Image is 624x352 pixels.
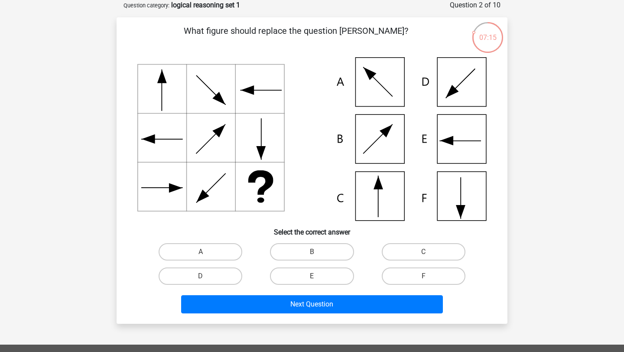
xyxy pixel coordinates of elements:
[382,267,465,285] label: F
[171,1,240,9] strong: logical reasoning set 1
[123,2,169,9] small: Question category:
[382,243,465,261] label: C
[130,221,494,236] h6: Select the correct answer
[159,243,242,261] label: A
[270,243,354,261] label: B
[130,24,461,50] p: What figure should replace the question [PERSON_NAME]?
[181,295,443,313] button: Next Question
[471,21,504,43] div: 07:15
[159,267,242,285] label: D
[270,267,354,285] label: E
